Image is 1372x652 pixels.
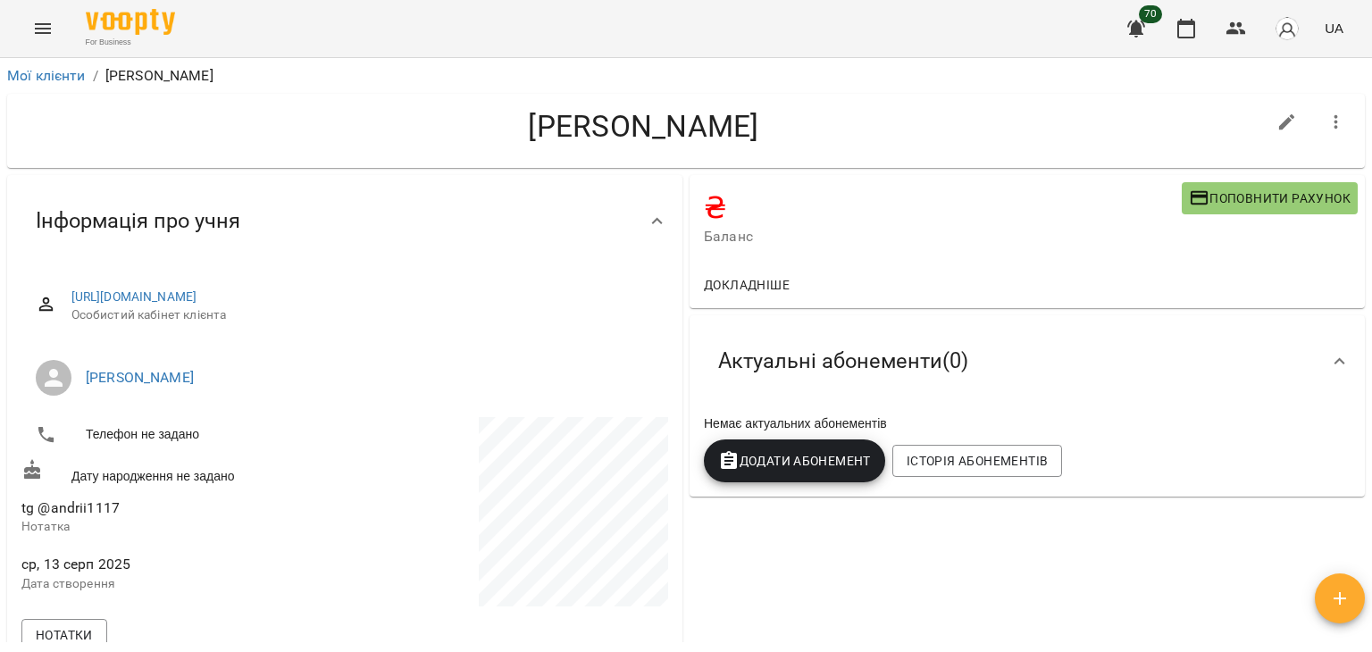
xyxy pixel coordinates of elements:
[105,65,213,87] p: [PERSON_NAME]
[718,450,871,472] span: Додати Абонемент
[86,369,194,386] a: [PERSON_NAME]
[1182,182,1358,214] button: Поповнити рахунок
[71,289,197,304] a: [URL][DOMAIN_NAME]
[71,306,654,324] span: Особистий кабінет клієнта
[21,518,341,536] p: Нотатка
[704,274,790,296] span: Докладніше
[7,67,86,84] a: Мої клієнти
[892,445,1062,477] button: Історія абонементів
[21,108,1266,145] h4: [PERSON_NAME]
[718,347,968,375] span: Актуальні абонементи ( 0 )
[93,65,98,87] li: /
[86,37,175,48] span: For Business
[700,411,1354,436] div: Немає актуальних абонементів
[1325,19,1343,38] span: UA
[1139,5,1162,23] span: 70
[690,315,1365,407] div: Актуальні абонементи(0)
[21,619,107,651] button: Нотатки
[21,417,341,453] li: Телефон не задано
[21,499,120,516] span: tg @andrii1117
[7,175,682,267] div: Інформація про учня
[1275,16,1300,41] img: avatar_s.png
[704,226,1182,247] span: Баланс
[907,450,1048,472] span: Історія абонементів
[21,554,341,575] span: ср, 13 серп 2025
[21,7,64,50] button: Menu
[1318,12,1351,45] button: UA
[18,456,345,489] div: Дату народження не задано
[1189,188,1351,209] span: Поповнити рахунок
[697,269,797,301] button: Докладніше
[704,439,885,482] button: Додати Абонемент
[704,189,1182,226] h4: ₴
[36,207,240,235] span: Інформація про учня
[21,575,341,593] p: Дата створення
[36,624,93,646] span: Нотатки
[7,65,1365,87] nav: breadcrumb
[86,9,175,35] img: Voopty Logo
